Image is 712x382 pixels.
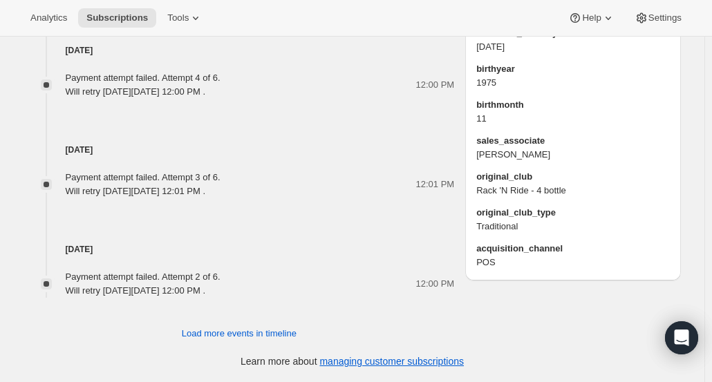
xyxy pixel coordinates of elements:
span: 12:00 PM [416,277,455,291]
button: Help [560,8,623,28]
span: 12:00 PM [416,78,455,92]
h4: [DATE] [24,143,455,157]
div: Payment attempt failed. Attempt 2 of 6. Will retry [DATE][DATE] 12:00 PM . [66,270,221,298]
a: managing customer subscriptions [319,356,464,367]
button: Load more events in timeline [174,323,305,345]
span: original_club [476,170,669,184]
span: Traditional [476,220,669,233]
span: Tools [167,12,189,23]
span: Settings [648,12,682,23]
span: Help [582,12,601,23]
h4: [DATE] [24,242,455,256]
h4: [DATE] [24,44,455,57]
span: acquisition_channel [476,242,669,256]
span: Subscriptions [86,12,148,23]
p: Learn more about [241,354,464,368]
div: Payment attempt failed. Attempt 4 of 6. Will retry [DATE][DATE] 12:00 PM . [66,71,221,99]
span: [DATE] [476,40,669,54]
span: birthmonth [476,98,669,112]
span: sales_associate [476,134,669,148]
div: Open Intercom Messenger [665,321,698,354]
button: Analytics [22,8,75,28]
span: Rack 'N Ride - 4 bottle [476,184,669,198]
span: 12:01 PM [416,178,455,191]
button: Subscriptions [78,8,156,28]
span: Analytics [30,12,67,23]
span: Load more events in timeline [182,327,297,341]
span: original_club_type [476,206,669,220]
span: POS [476,256,669,269]
button: Settings [626,8,690,28]
span: 11 [476,112,669,126]
span: 1975 [476,76,669,90]
span: [PERSON_NAME] [476,148,669,162]
div: Payment attempt failed. Attempt 3 of 6. Will retry [DATE][DATE] 12:01 PM . [66,171,221,198]
button: Tools [159,8,211,28]
span: birthyear [476,62,669,76]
